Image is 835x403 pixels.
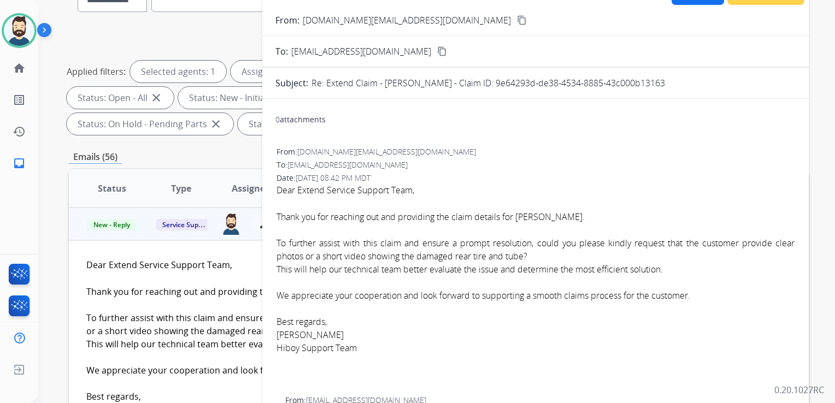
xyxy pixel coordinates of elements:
[13,93,26,106] mat-icon: list_alt
[259,217,272,230] mat-icon: person_remove
[517,15,527,25] mat-icon: content_copy
[437,46,447,56] mat-icon: content_copy
[87,219,137,230] span: New - Reply
[275,114,280,125] span: 0
[277,315,795,328] div: Best regards,
[67,113,233,135] div: Status: On Hold - Pending Parts
[303,14,511,27] p: [DOMAIN_NAME][EMAIL_ADDRESS][DOMAIN_NAME]
[150,91,163,104] mat-icon: close
[291,45,431,58] span: [EMAIL_ADDRESS][DOMAIN_NAME]
[86,285,652,298] div: Thank you for reaching out and providing the claim details for [PERSON_NAME].
[277,236,795,263] div: To further assist with this claim and ensure a prompt resolution, could you please kindly request...
[86,390,652,403] div: Best regards,
[277,289,795,302] div: We appreciate your cooperation and look forward to supporting a smooth claims process for the cus...
[13,157,26,170] mat-icon: inbox
[275,114,326,125] div: attachments
[221,213,242,235] img: agent-avatar
[277,210,795,223] div: Thank you for reaching out and providing the claim details for [PERSON_NAME].
[86,337,652,351] div: This will help our technical team better evaluate the issue and determine the most efficient solu...
[86,364,652,377] div: We appreciate your cooperation and look forward to supporting a smooth claims process for the cus...
[277,184,414,196] span: Dear Extend Service Support Team,
[171,182,191,195] span: Type
[4,15,34,46] img: avatar
[287,159,408,170] span: [EMAIL_ADDRESS][DOMAIN_NAME]
[86,311,652,337] div: To further assist with this claim and ensure a prompt resolution, could you please kindly request...
[209,117,222,131] mat-icon: close
[98,182,126,195] span: Status
[311,76,665,90] p: Re: Extend Claim - [PERSON_NAME] - Claim ID: 9e64293d-de38-4534-8885-43c000b13163
[178,87,293,109] div: Status: New - Initial
[277,173,795,183] div: Date:
[275,45,288,58] p: To:
[275,14,299,27] p: From:
[277,146,795,157] div: From:
[277,328,795,341] div: [PERSON_NAME]
[130,61,226,82] div: Selected agents: 1
[297,146,476,157] span: [DOMAIN_NAME][EMAIL_ADDRESS][DOMAIN_NAME]
[69,150,122,164] p: Emails (56)
[13,62,26,75] mat-icon: home
[277,263,795,276] div: This will help our technical team better evaluate the issue and determine the most efficient solu...
[277,342,357,354] span: Hiboy Support Team
[774,383,824,396] p: 0.20.1027RC
[156,219,218,230] span: Service Support
[277,159,795,170] div: To:
[231,61,316,82] div: Assigned to me
[275,76,308,90] p: Subject:
[86,259,232,271] span: Dear Extend Service Support Team,
[67,87,174,109] div: Status: Open - All
[238,113,384,135] div: Status: On Hold - Servicers
[67,65,126,78] p: Applied filters:
[232,182,270,195] span: Assignee
[13,125,26,138] mat-icon: history
[296,173,371,183] span: [DATE] 08:42 PM MDT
